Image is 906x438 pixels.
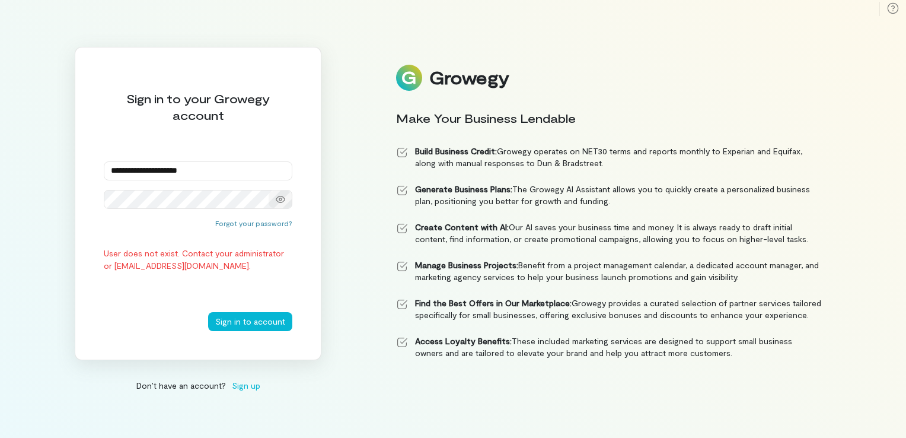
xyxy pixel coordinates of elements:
[396,183,822,207] li: The Growegy AI Assistant allows you to quickly create a personalized business plan, positioning y...
[396,221,822,245] li: Our AI saves your business time and money. It is always ready to draft initial content, find info...
[415,146,497,156] strong: Build Business Credit:
[104,247,292,272] div: User does not exist. Contact your administrator or [EMAIL_ADDRESS][DOMAIN_NAME].
[396,335,822,359] li: These included marketing services are designed to support small business owners and are tailored ...
[396,110,822,126] div: Make Your Business Lendable
[232,379,260,392] span: Sign up
[396,259,822,283] li: Benefit from a project management calendar, a dedicated account manager, and marketing agency ser...
[415,184,512,194] strong: Generate Business Plans:
[415,336,512,346] strong: Access Loyalty Benefits:
[396,145,822,169] li: Growegy operates on NET30 terms and reports monthly to Experian and Equifax, along with manual re...
[429,68,509,88] div: Growegy
[396,297,822,321] li: Growegy provides a curated selection of partner services tailored specifically for small business...
[415,260,518,270] strong: Manage Business Projects:
[75,379,321,392] div: Don’t have an account?
[215,218,292,228] button: Forgot your password?
[396,65,422,91] img: Logo
[415,298,572,308] strong: Find the Best Offers in Our Marketplace:
[104,90,292,123] div: Sign in to your Growegy account
[208,312,292,331] button: Sign in to account
[415,222,509,232] strong: Create Content with AI:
